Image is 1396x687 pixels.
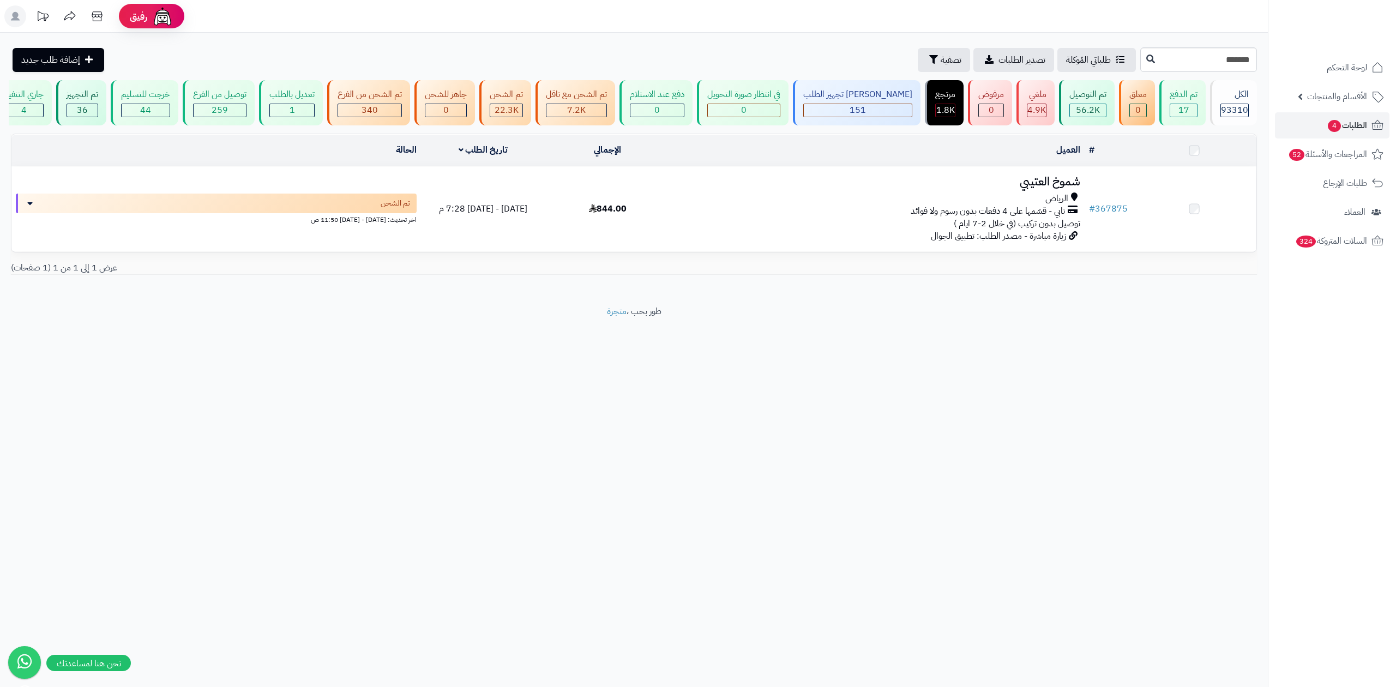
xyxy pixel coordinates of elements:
[918,48,970,72] button: تصفية
[1275,170,1389,196] a: طلبات الإرجاع
[707,88,780,101] div: في انتظار صورة التحويل
[630,88,684,101] div: دفع عند الاستلام
[443,104,449,117] span: 0
[567,104,586,117] span: 7.2K
[1070,104,1106,117] div: 56184
[1275,112,1389,138] a: الطلبات4
[708,104,780,117] div: 0
[533,80,617,125] a: تم الشحن مع ناقل 7.2K
[954,217,1080,230] span: توصيل بدون تركيب (في خلال 2-7 ايام )
[741,104,747,117] span: 0
[495,104,519,117] span: 22.3K
[998,53,1045,67] span: تصدير الطلبات
[412,80,477,125] a: جاهز للشحن 0
[931,230,1066,243] span: زيارة مباشرة - مصدر الطلب: تطبيق الجوال
[425,88,467,101] div: جاهز للشحن
[381,198,410,209] span: تم الشحن
[791,80,923,125] a: [PERSON_NAME] تجهيز الطلب 151
[77,104,88,117] span: 36
[1076,104,1100,117] span: 56.2K
[3,262,634,274] div: عرض 1 إلى 1 من 1 (1 صفحات)
[140,104,151,117] span: 44
[1066,53,1111,67] span: طلباتي المُوكلة
[1296,235,1316,248] span: 324
[1220,88,1249,101] div: الكل
[1344,204,1365,220] span: العملاء
[1295,233,1367,249] span: السلات المتروكة
[630,104,684,117] div: 0
[546,104,606,117] div: 7223
[1069,88,1106,101] div: تم التوصيل
[1327,60,1367,75] span: لوحة التحكم
[54,80,109,125] a: تم التجهيز 36
[193,88,246,101] div: توصيل من الفرع
[978,88,1004,101] div: مرفوض
[1221,104,1248,117] span: 93310
[325,80,412,125] a: تم الشحن من الفرع 340
[362,104,378,117] span: 340
[617,80,695,125] a: دفع عند الاستلام 0
[1275,199,1389,225] a: العملاء
[1089,202,1128,215] a: #367875
[804,104,912,117] div: 151
[1275,141,1389,167] a: المراجعات والأسئلة52
[1208,80,1259,125] a: الكل93310
[16,213,417,225] div: اخر تحديث: [DATE] - [DATE] 11:50 ص
[269,88,315,101] div: تعديل بالطلب
[1288,147,1367,162] span: المراجعات والأسئلة
[654,104,660,117] span: 0
[338,88,402,101] div: تم الشحن من الفرع
[936,104,955,117] div: 1773
[459,143,508,156] a: تاريخ الطلب
[966,80,1014,125] a: مرفوض 0
[1057,80,1117,125] a: تم التوصيل 56.2K
[1170,104,1197,117] div: 17
[396,143,417,156] a: الحالة
[936,104,955,117] span: 1.8K
[1117,80,1157,125] a: معلق 0
[439,202,527,215] span: [DATE] - [DATE] 7:28 م
[21,53,80,67] span: إضافة طلب جديد
[979,104,1003,117] div: 0
[1045,192,1068,205] span: الرياض
[594,143,621,156] a: الإجمالي
[67,88,98,101] div: تم التجهيز
[109,80,180,125] a: خرجت للتسليم 44
[1307,89,1367,104] span: الأقسام والمنتجات
[607,305,627,318] a: متجرة
[212,104,228,117] span: 259
[130,10,147,23] span: رفيق
[1178,104,1189,117] span: 17
[4,88,44,101] div: جاري التنفيذ
[121,88,170,101] div: خرجت للتسليم
[1275,55,1389,81] a: لوحة التحكم
[589,202,627,215] span: 844.00
[1027,104,1046,117] span: 4.9K
[1135,104,1141,117] span: 0
[695,80,791,125] a: في انتظار صورة التحويل 0
[4,104,43,117] div: 4
[923,80,966,125] a: مرتجع 1.8K
[180,80,257,125] a: توصيل من الفرع 259
[935,88,955,101] div: مرتجع
[1170,88,1198,101] div: تم الدفع
[989,104,994,117] span: 0
[1323,176,1367,191] span: طلبات الإرجاع
[911,205,1065,218] span: تابي - قسّمها على 4 دفعات بدون رسوم ولا فوائد
[13,48,104,72] a: إضافة طلب جديد
[546,88,607,101] div: تم الشحن مع ناقل
[290,104,295,117] span: 1
[941,53,961,67] span: تصفية
[973,48,1054,72] a: تصدير الطلبات
[21,104,27,117] span: 4
[152,5,173,27] img: ai-face.png
[194,104,246,117] div: 259
[1089,143,1094,156] a: #
[1027,104,1046,117] div: 4934
[1322,8,1386,31] img: logo-2.png
[270,104,314,117] div: 1
[1275,228,1389,254] a: السلات المتروكة324
[1327,119,1341,132] span: 4
[490,88,523,101] div: تم الشحن
[490,104,522,117] div: 22344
